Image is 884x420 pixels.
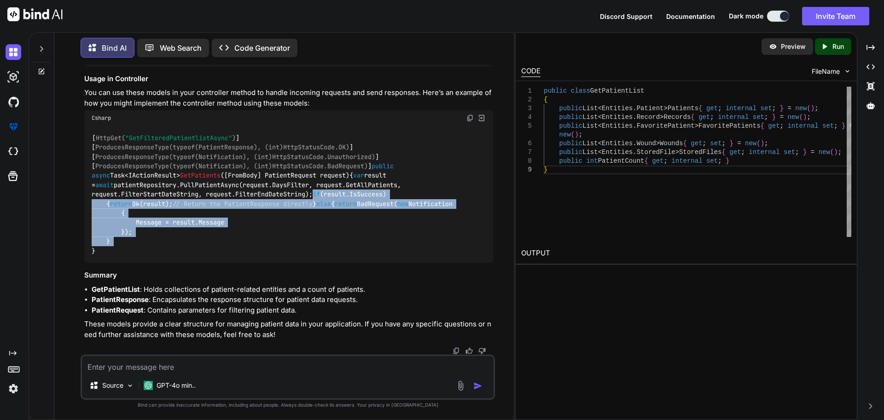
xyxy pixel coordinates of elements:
div: 9 [521,166,532,174]
img: githubDark [6,94,21,110]
li: : Holds collections of patient-related entities and a count of patients. [92,284,493,295]
span: set [784,148,795,156]
span: List [582,148,598,156]
span: get [706,105,718,112]
div: CODE [521,66,541,77]
img: dislike [478,347,486,355]
p: Preview [781,42,806,51]
span: ; [779,122,783,130]
strong: PatientResponse [92,295,149,304]
span: Dark mode [729,12,763,21]
span: internal [787,122,818,130]
span: // Return the PatientResponse directly [173,200,313,208]
span: > [694,122,698,130]
li: : Contains parameters for filtering patient data. [92,305,493,316]
span: > [660,113,663,121]
span: Record [636,113,659,121]
span: ) [760,140,764,147]
span: FavoritePatients [698,122,760,130]
img: Bind AI [7,7,63,21]
span: . [633,113,636,121]
span: . [633,140,636,147]
span: public [559,157,582,165]
span: < [598,140,601,147]
div: 4 [521,113,532,122]
img: settings [6,381,21,396]
p: GPT-4o min.. [157,381,196,390]
span: ; [764,113,768,121]
span: Entities [602,113,633,121]
div: 8 [521,157,532,166]
span: "GetFilteredPatientlistAsync" [125,134,232,142]
button: Documentation [666,12,715,21]
span: StoredFile [636,148,675,156]
span: ; [702,140,706,147]
span: set [706,157,718,165]
p: Source [102,381,123,390]
span: Task<IActionResult> ( ) [92,162,397,179]
span: FavoritePatient [636,122,694,130]
span: ; [718,105,721,112]
span: set [710,140,721,147]
div: 1 [521,87,532,95]
span: await [95,181,114,189]
span: ; [710,113,714,121]
span: GetPatientList [590,87,644,95]
span: } [544,166,547,173]
span: = [779,113,783,121]
img: copy [453,347,460,355]
h3: Usage in Controller [84,74,493,84]
span: { [644,157,648,165]
h2: OUTPUT [516,243,857,264]
span: < [598,122,601,130]
img: premium [6,119,21,135]
span: ; [837,148,841,156]
span: < [598,148,601,156]
span: new [795,105,807,112]
span: Documentation [666,12,715,20]
span: return [110,200,132,208]
span: public [559,113,582,121]
img: Pick Models [126,382,134,390]
span: set [822,122,834,130]
span: ProducesResponseType(typeof(PatientResponse), (int)HttpStatusCode.OK) [95,143,349,152]
span: new [559,131,570,138]
span: internal [749,148,779,156]
span: Discord Support [600,12,652,20]
span: [FromBody] PatientRequest request [224,172,346,180]
p: Run [832,42,844,51]
img: chevron down [843,67,851,75]
span: internal [726,105,756,112]
span: } [772,113,775,121]
p: Bind AI [102,42,127,53]
span: new [745,140,756,147]
span: ( [756,140,760,147]
span: public [559,140,582,147]
span: ( [799,113,803,121]
span: Patients [668,105,698,112]
span: StoredFiles [679,148,721,156]
li: : Encapsulates the response structure for patient data requests. [92,295,493,305]
span: List [582,122,598,130]
span: } [729,140,733,147]
span: > [663,105,667,112]
span: Wound [636,140,656,147]
span: get [652,157,663,165]
span: ( [830,148,834,156]
span: int [586,157,598,165]
span: new [397,200,408,208]
span: set [752,113,764,121]
span: ; [772,105,775,112]
div: 2 [521,95,532,104]
span: ( [807,105,810,112]
span: HttpGet( ) [96,134,236,142]
span: ; [807,113,810,121]
span: public [559,122,582,130]
span: get [768,122,779,130]
span: internal [671,157,702,165]
span: { [691,113,694,121]
p: Web Search [160,42,202,53]
span: Csharp [92,114,111,122]
span: ProducesResponseType(typeof(Notification), (int)HttpStatusCode.BadRequest) [95,162,368,170]
span: . [633,122,636,130]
